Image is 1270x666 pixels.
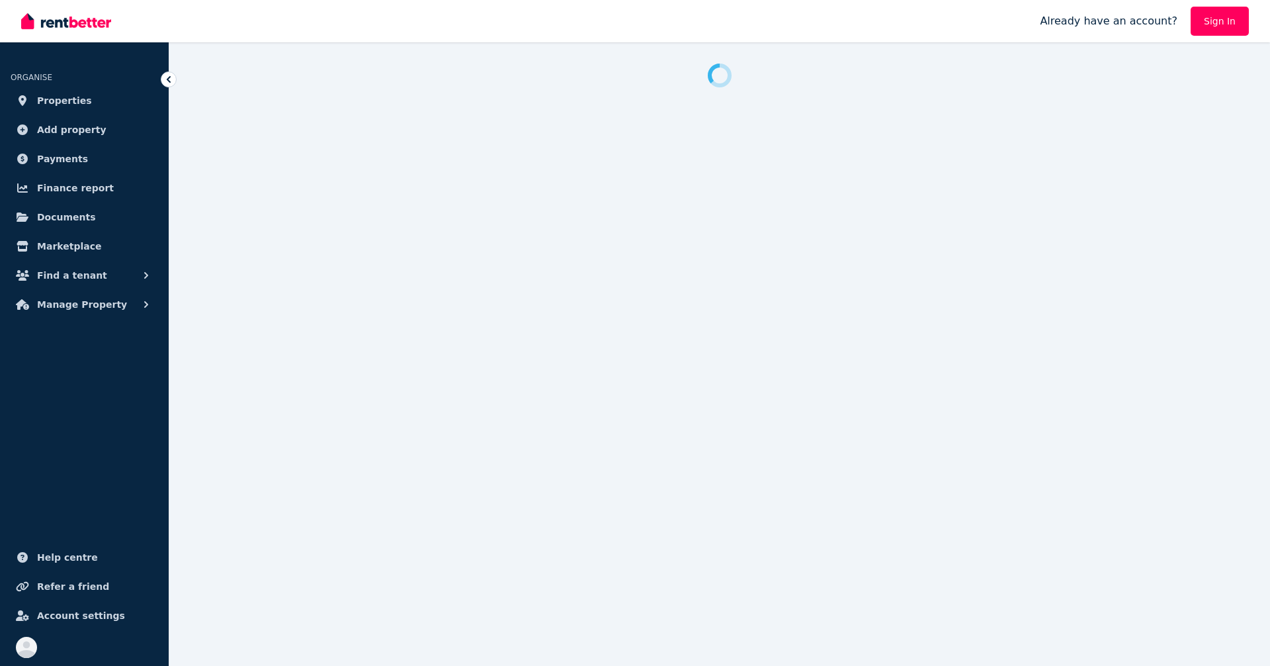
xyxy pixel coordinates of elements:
span: Properties [37,93,92,109]
span: Add property [37,122,106,138]
a: Refer a friend [11,573,158,600]
span: Refer a friend [37,579,109,595]
a: Properties [11,87,158,114]
button: Manage Property [11,291,158,318]
a: Finance report [11,175,158,201]
span: Finance report [37,180,114,196]
img: RentBetter [21,11,111,31]
span: Already have an account? [1040,13,1177,29]
a: Sign In [1191,7,1249,36]
span: Find a tenant [37,267,107,283]
span: Account settings [37,608,125,624]
a: Marketplace [11,233,158,260]
a: Payments [11,146,158,172]
a: Account settings [11,602,158,629]
span: Help centre [37,549,98,565]
a: Help centre [11,544,158,571]
a: Add property [11,117,158,143]
span: ORGANISE [11,73,52,82]
span: Manage Property [37,297,127,312]
button: Find a tenant [11,262,158,289]
a: Documents [11,204,158,230]
span: Payments [37,151,88,167]
span: Marketplace [37,238,101,254]
span: Documents [37,209,96,225]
